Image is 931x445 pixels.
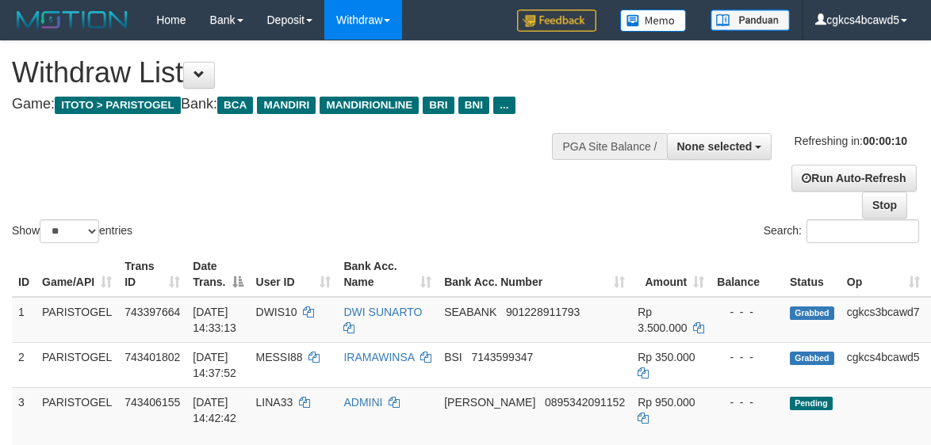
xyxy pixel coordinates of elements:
[257,97,316,114] span: MANDIRI
[806,219,919,243] input: Search:
[711,10,790,31] img: panduan.png
[841,252,926,297] th: Op: activate to sort column ascending
[343,351,414,363] a: IRAMAWINSA
[125,396,180,409] span: 743406155
[444,351,462,363] span: BSI
[250,252,338,297] th: User ID: activate to sort column ascending
[791,165,916,192] a: Run Auto-Refresh
[638,351,695,363] span: Rp 350.000
[638,306,687,334] span: Rp 3.500.000
[471,351,533,363] span: Copy 7143599347 to clipboard
[55,97,181,114] span: ITOTO > PARISTOGEL
[444,306,496,318] span: SEABANK
[790,306,834,320] span: Grabbed
[677,140,753,153] span: None selected
[862,192,907,219] a: Stop
[343,396,382,409] a: ADMINI
[343,306,422,318] a: DWI SUNARTO
[506,306,580,318] span: Copy 901228911793 to clipboard
[12,252,36,297] th: ID
[256,351,303,363] span: MESSI88
[444,396,535,409] span: [PERSON_NAME]
[458,97,489,114] span: BNI
[193,396,236,424] span: [DATE] 14:42:42
[12,297,36,343] td: 1
[12,97,605,112] h4: Game: Bank:
[717,349,777,365] div: - - -
[36,297,118,343] td: PARISTOGEL
[125,351,180,363] span: 743401802
[783,252,841,297] th: Status
[256,396,293,409] span: LINA33
[517,10,596,32] img: Feedback.jpg
[217,97,253,114] span: BCA
[12,57,605,89] h1: Withdraw List
[423,97,454,114] span: BRI
[790,352,834,365] span: Grabbed
[12,342,36,387] td: 2
[717,394,777,410] div: - - -
[841,297,926,343] td: cgkcs3bcawd7
[667,133,772,160] button: None selected
[186,252,249,297] th: Date Trans.: activate to sort column descending
[711,252,783,297] th: Balance
[40,219,99,243] select: Showentries
[125,306,180,318] span: 743397664
[841,342,926,387] td: cgkcs4bcawd5
[118,252,186,297] th: Trans ID: activate to sort column ascending
[552,133,666,160] div: PGA Site Balance /
[36,252,118,297] th: Game/API: activate to sort column ascending
[545,396,625,409] span: Copy 0895342091152 to clipboard
[12,219,132,243] label: Show entries
[193,306,236,334] span: [DATE] 14:33:13
[620,10,687,32] img: Button%20Memo.svg
[256,306,297,318] span: DWIS10
[337,252,438,297] th: Bank Acc. Name: activate to sort column ascending
[631,252,711,297] th: Amount: activate to sort column ascending
[12,8,132,32] img: MOTION_logo.png
[863,135,907,147] strong: 00:00:10
[438,252,631,297] th: Bank Acc. Number: activate to sort column ascending
[795,135,907,147] span: Refreshing in:
[790,397,833,410] span: Pending
[493,97,515,114] span: ...
[638,396,695,409] span: Rp 950.000
[320,97,419,114] span: MANDIRIONLINE
[717,304,777,320] div: - - -
[764,219,919,243] label: Search:
[193,351,236,379] span: [DATE] 14:37:52
[36,342,118,387] td: PARISTOGEL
